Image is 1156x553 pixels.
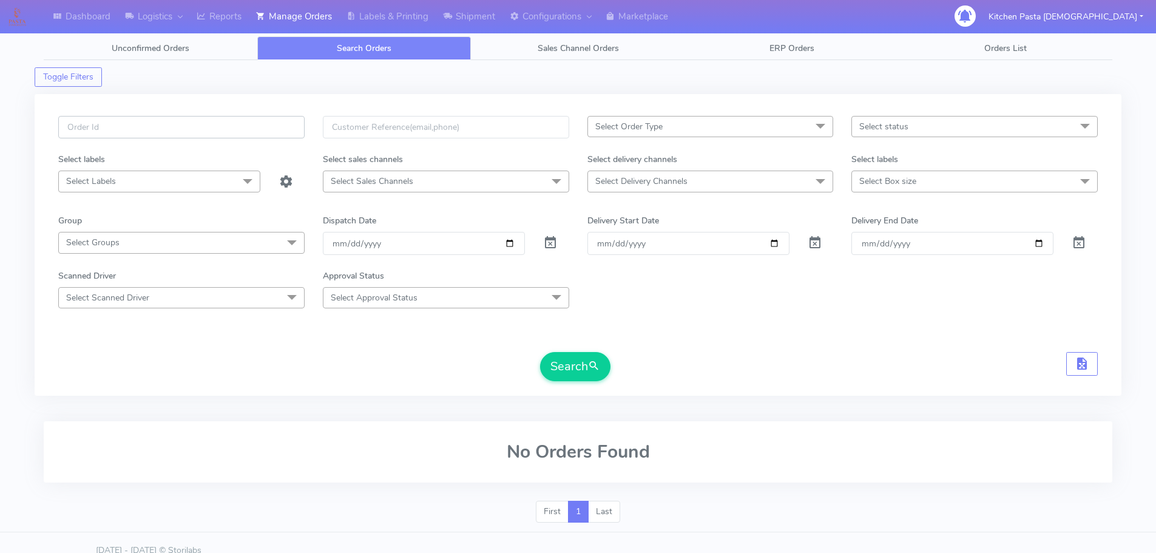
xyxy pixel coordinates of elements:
[337,42,391,54] span: Search Orders
[112,42,189,54] span: Unconfirmed Orders
[331,292,417,304] span: Select Approval Status
[323,214,376,227] label: Dispatch Date
[58,214,82,227] label: Group
[323,153,403,166] label: Select sales channels
[769,42,814,54] span: ERP Orders
[58,116,305,138] input: Order Id
[851,153,898,166] label: Select labels
[538,42,619,54] span: Sales Channel Orders
[984,42,1027,54] span: Orders List
[66,175,116,187] span: Select Labels
[859,121,908,132] span: Select status
[323,270,384,282] label: Approval Status
[859,175,916,187] span: Select Box size
[44,36,1112,60] ul: Tabs
[66,237,120,248] span: Select Groups
[979,4,1152,29] button: Kitchen Pasta [DEMOGRAPHIC_DATA]
[58,153,105,166] label: Select labels
[540,352,610,381] button: Search
[595,175,688,187] span: Select Delivery Channels
[595,121,663,132] span: Select Order Type
[35,67,102,87] button: Toggle Filters
[851,214,918,227] label: Delivery End Date
[587,214,659,227] label: Delivery Start Date
[331,175,413,187] span: Select Sales Channels
[323,116,569,138] input: Customer Reference(email,phone)
[58,442,1098,462] h2: No Orders Found
[58,270,116,282] label: Scanned Driver
[587,153,677,166] label: Select delivery channels
[568,501,589,523] a: 1
[66,292,149,304] span: Select Scanned Driver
